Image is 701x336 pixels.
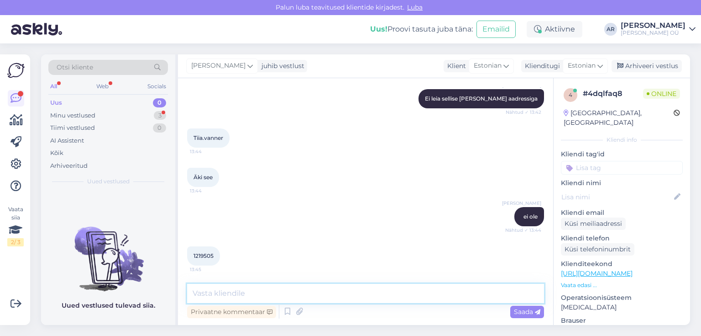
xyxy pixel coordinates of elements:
div: [GEOGRAPHIC_DATA], [GEOGRAPHIC_DATA] [564,108,674,128]
input: Lisa nimi [561,192,672,202]
div: Vaata siia [7,205,24,246]
div: Aktiivne [527,21,582,37]
p: Vaata edasi ... [561,281,683,289]
div: AI Assistent [50,136,84,145]
div: Arhiveeritud [50,161,88,171]
div: [PERSON_NAME] OÜ [621,29,685,37]
div: Klienditugi [521,61,560,71]
span: ei ole [523,213,538,220]
div: 3 [154,111,166,120]
span: Estonian [474,61,502,71]
div: 2 / 3 [7,238,24,246]
p: Brauser [561,316,683,325]
img: No chats [41,210,175,293]
div: Kõik [50,149,63,158]
button: Emailid [476,21,516,38]
span: 1219505 [194,252,214,259]
p: Kliendi tag'id [561,149,683,159]
span: 13:44 [190,148,224,155]
span: Luba [404,3,425,11]
p: Kliendi email [561,208,683,218]
span: 4 [569,91,572,98]
div: 0 [153,98,166,107]
span: Nähtud ✓ 13:44 [505,227,541,234]
span: Nähtud ✓ 13:42 [506,109,541,116]
span: [PERSON_NAME] [191,61,246,71]
p: Klienditeekond [561,259,683,269]
a: [URL][DOMAIN_NAME] [561,269,633,277]
div: 0 [153,123,166,133]
div: Web [94,80,110,92]
div: juhib vestlust [258,61,304,71]
div: Tiimi vestlused [50,123,95,133]
span: Online [643,89,680,99]
img: Askly Logo [7,62,25,79]
a: [PERSON_NAME][PERSON_NAME] OÜ [621,22,696,37]
div: Kliendi info [561,136,683,144]
p: Kliendi telefon [561,234,683,243]
span: Uued vestlused [87,177,130,186]
div: Küsi meiliaadressi [561,218,626,230]
span: Estonian [568,61,596,71]
p: [MEDICAL_DATA] [561,303,683,312]
span: Otsi kliente [57,63,93,72]
div: All [48,80,59,92]
p: Operatsioonisüsteem [561,293,683,303]
p: Kliendi nimi [561,178,683,188]
span: Tiia.vanner [194,134,223,141]
input: Lisa tag [561,161,683,175]
div: [PERSON_NAME] [621,22,685,29]
div: AR [604,23,617,36]
span: Ei leia sellise [PERSON_NAME] aadressiga [425,95,538,102]
div: Minu vestlused [50,111,95,120]
span: [PERSON_NAME] [502,200,541,207]
div: Küsi telefoninumbrit [561,243,634,256]
div: Arhiveeri vestlus [612,60,682,72]
div: Privaatne kommentaar [187,306,276,318]
div: Socials [146,80,168,92]
div: # 4dqlfaq8 [583,88,643,99]
div: Proovi tasuta juba täna: [370,24,473,35]
b: Uus! [370,25,387,33]
div: Uus [50,98,62,107]
div: Klient [444,61,466,71]
span: 13:44 [190,187,224,194]
p: Uued vestlused tulevad siia. [62,301,155,310]
span: Äki see [194,174,213,181]
span: 13:45 [190,266,224,273]
span: Saada [514,308,540,316]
